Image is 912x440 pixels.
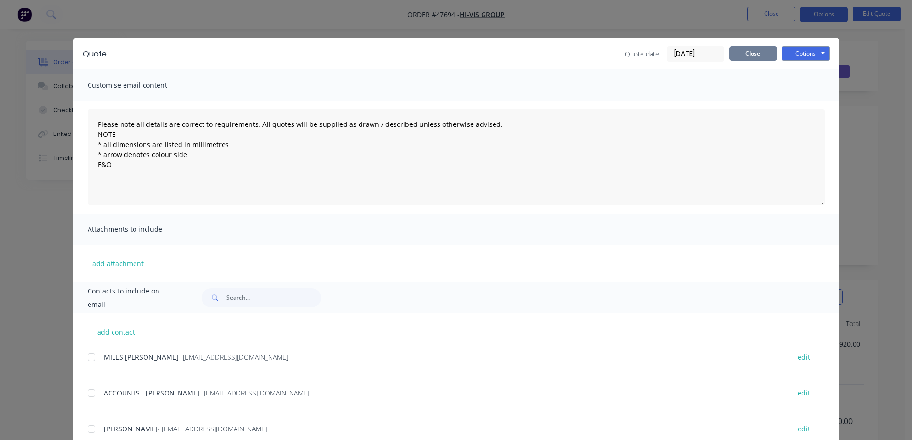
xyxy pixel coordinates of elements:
span: Customise email content [88,79,193,92]
span: ACCOUNTS - [PERSON_NAME] [104,388,200,397]
span: Quote date [625,49,659,59]
span: - [EMAIL_ADDRESS][DOMAIN_NAME] [179,352,288,361]
textarea: Please note all details are correct to requirements. All quotes will be supplied as drawn / descr... [88,109,825,205]
span: [PERSON_NAME] [104,424,158,433]
span: Attachments to include [88,223,193,236]
button: edit [792,386,816,399]
button: edit [792,350,816,363]
button: add contact [88,325,145,339]
button: add attachment [88,256,148,271]
button: Close [729,46,777,61]
button: edit [792,422,816,435]
span: - [EMAIL_ADDRESS][DOMAIN_NAME] [158,424,267,433]
span: Contacts to include on email [88,284,178,311]
button: Options [782,46,830,61]
span: - [EMAIL_ADDRESS][DOMAIN_NAME] [200,388,309,397]
span: MILES [PERSON_NAME] [104,352,179,361]
input: Search... [226,288,321,307]
div: Quote [83,48,107,60]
